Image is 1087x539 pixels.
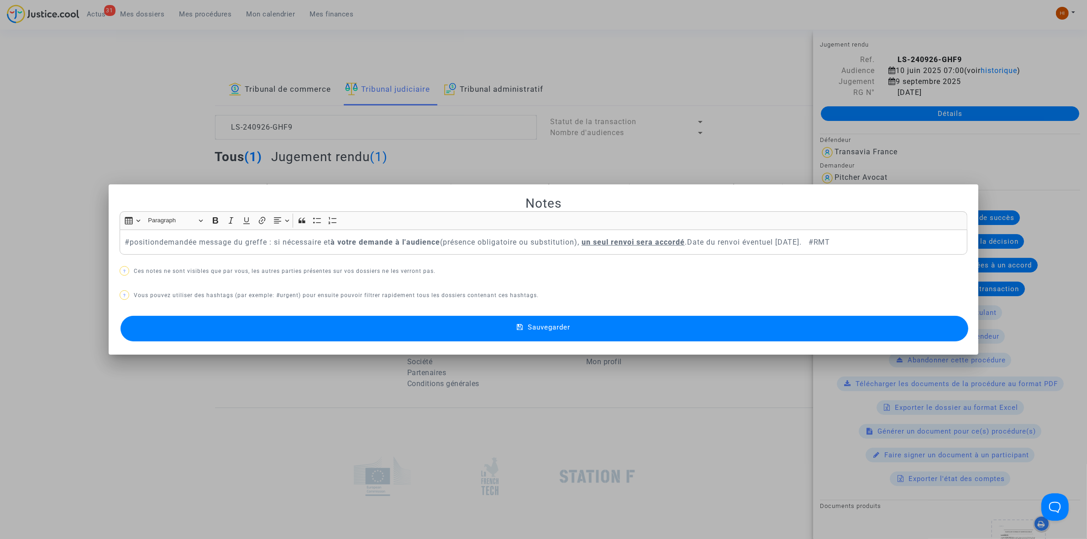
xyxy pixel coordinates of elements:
[1041,493,1069,521] iframe: Help Scout Beacon - Open
[120,290,967,301] p: Vous pouvez utiliser des hashtags (par exemple: #urgent) pour ensuite pouvoir filtrer rapidement ...
[582,238,685,246] u: un seul renvoi sera accordé
[120,266,967,277] p: Ces notes ne sont visibles que par vous, les autres parties présentes sur vos dossiers ne les ver...
[125,236,963,248] p: #positiondemandée message du greffe : si nécessaire et (présence obligatoire ou substitution), .D...
[121,316,968,341] button: Sauvegarder
[144,214,207,228] button: Paragraph
[528,323,570,331] span: Sauvegarder
[120,195,967,211] h2: Notes
[120,230,967,255] div: Rich Text Editor, main
[123,293,126,298] span: ?
[148,215,195,226] span: Paragraph
[123,269,126,274] span: ?
[120,211,967,229] div: Editor toolbar
[331,238,440,246] strong: à votre demande à l'audience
